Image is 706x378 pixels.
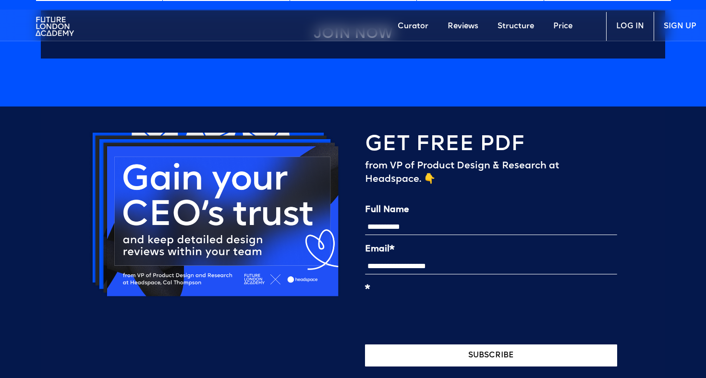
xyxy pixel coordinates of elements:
label: Full Name [365,205,617,215]
iframe: reCAPTCHA [365,297,511,335]
a: Reviews [438,12,488,41]
div: from VP of Product Design & Research at Headspace. 👇 [365,159,617,186]
label: Email* [365,245,617,254]
a: SIGN UP [654,12,706,41]
button: SUBSCRIBE [365,344,617,366]
a: Price [544,12,582,41]
a: Structure [488,12,544,41]
a: Curator [388,12,438,41]
h4: GET FREE PDF [365,135,525,155]
a: LOG IN [606,12,654,41]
